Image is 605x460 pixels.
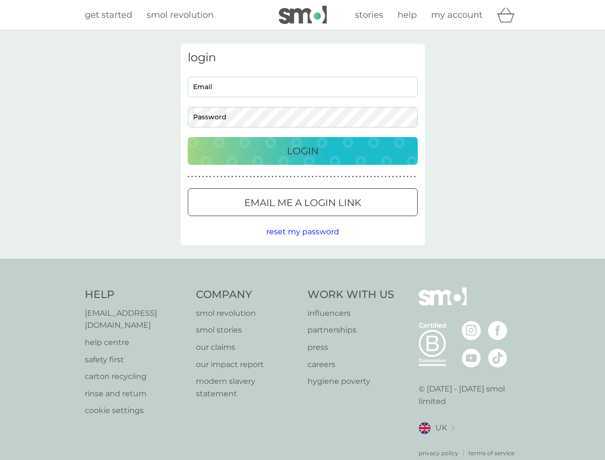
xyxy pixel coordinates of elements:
[308,174,310,179] p: ●
[279,174,281,179] p: ●
[147,10,214,20] span: smol revolution
[312,174,314,179] p: ●
[385,174,387,179] p: ●
[352,174,354,179] p: ●
[266,226,339,238] button: reset my password
[396,174,398,179] p: ●
[301,174,303,179] p: ●
[497,5,521,24] div: basket
[370,174,372,179] p: ●
[419,383,521,407] p: © [DATE] - [DATE] smol limited
[257,174,259,179] p: ●
[359,174,361,179] p: ●
[235,174,237,179] p: ●
[366,174,368,179] p: ●
[287,143,319,159] p: Login
[209,174,211,179] p: ●
[355,8,383,22] a: stories
[297,174,299,179] p: ●
[85,388,187,400] a: rinse and return
[337,174,339,179] p: ●
[85,336,187,349] a: help centre
[419,448,458,458] a: privacy policy
[308,324,394,336] a: partnerships
[294,174,296,179] p: ●
[452,425,455,431] img: select a new location
[196,358,298,371] a: our impact report
[188,188,418,216] button: Email me a login link
[407,174,409,179] p: ●
[195,174,197,179] p: ●
[308,375,394,388] p: hygiene poverty
[264,174,266,179] p: ●
[344,174,346,179] p: ●
[419,422,431,434] img: UK flag
[239,174,240,179] p: ●
[85,307,187,332] a: [EMAIL_ADDRESS][DOMAIN_NAME]
[196,287,298,302] h4: Company
[431,10,482,20] span: my account
[196,307,298,320] p: smol revolution
[266,227,339,236] span: reset my password
[283,174,285,179] p: ●
[488,348,507,368] img: visit the smol Tiktok page
[403,174,405,179] p: ●
[414,174,416,179] p: ●
[308,307,394,320] p: influencers
[431,8,482,22] a: my account
[85,10,132,20] span: get started
[319,174,321,179] p: ●
[268,174,270,179] p: ●
[228,174,229,179] p: ●
[341,174,343,179] p: ●
[308,358,394,371] p: careers
[290,174,292,179] p: ●
[334,174,336,179] p: ●
[315,174,317,179] p: ●
[188,137,418,165] button: Login
[468,448,514,458] a: terms of service
[85,404,187,417] p: cookie settings
[198,174,200,179] p: ●
[202,174,204,179] p: ●
[85,354,187,366] a: safety first
[220,174,222,179] p: ●
[85,8,132,22] a: get started
[250,174,251,179] p: ●
[355,174,357,179] p: ●
[188,51,418,65] h3: login
[85,370,187,383] a: carton recycling
[224,174,226,179] p: ●
[188,174,190,179] p: ●
[217,174,219,179] p: ●
[398,10,417,20] span: help
[377,174,379,179] p: ●
[279,6,327,24] img: smol
[275,174,277,179] p: ●
[326,174,328,179] p: ●
[196,375,298,400] a: modern slavery statement
[330,174,332,179] p: ●
[308,287,394,302] h4: Work With Us
[246,174,248,179] p: ●
[272,174,274,179] p: ●
[196,324,298,336] a: smol stories
[435,422,447,434] span: UK
[462,321,481,340] img: visit the smol Instagram page
[196,341,298,354] a: our claims
[253,174,255,179] p: ●
[261,174,263,179] p: ●
[411,174,412,179] p: ●
[305,174,307,179] p: ●
[400,174,401,179] p: ●
[348,174,350,179] p: ●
